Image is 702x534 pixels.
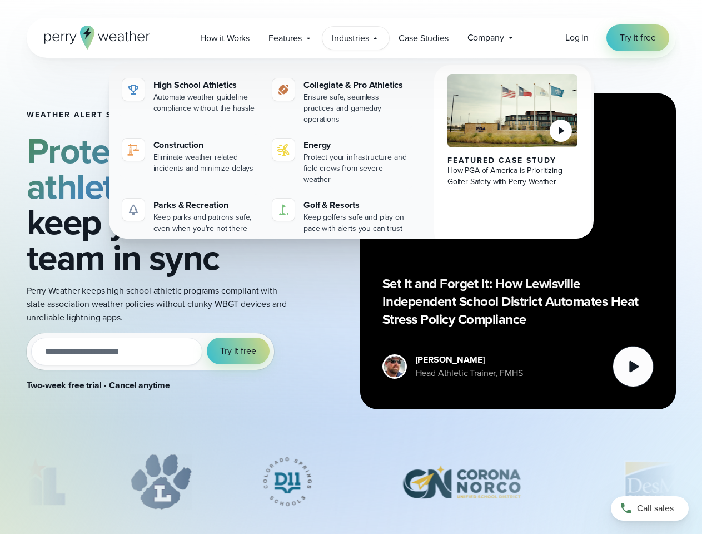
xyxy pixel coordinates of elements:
[268,194,414,239] a: Golf & Resorts Keep golfers safe and play on pace with alerts you can trust
[127,143,140,156] img: noun-crane-7630938-1@2x.svg
[467,31,504,44] span: Company
[245,454,329,510] img: Colorado-Springs-School-District.svg
[268,32,302,45] span: Features
[27,284,287,324] p: Perry Weather keeps high school athletic programs compliant with state association weather polici...
[303,139,410,152] div: Energy
[303,212,410,234] div: Keep golfers safe and play on pace with alerts you can trust
[382,454,540,510] div: 4 of 12
[27,379,171,392] strong: Two-week free trial • Cancel anytime
[399,32,448,45] span: Case Studies
[384,356,405,377] img: cody-henschke-headshot
[153,152,260,174] div: Eliminate weather related incidents and minimize delays
[303,152,410,185] div: Protect your infrastructure and field crews from severe weather
[268,74,414,130] a: Collegiate & Pro Athletics Ensure safe, seamless practices and gameday operations
[620,31,655,44] span: Try it free
[153,92,260,114] div: Automate weather guideline compliance without the hassle
[268,134,414,190] a: Energy Protect your infrastructure and field crews from severe weather
[153,212,260,234] div: Keep parks and patrons safe, even when you're not there
[207,338,269,364] button: Try it free
[382,454,540,510] img: Corona-Norco-Unified-School-District.svg
[127,83,140,96] img: highschool-icon.svg
[200,32,250,45] span: How it Works
[303,199,410,212] div: Golf & Resorts
[332,32,369,45] span: Industries
[27,454,676,515] div: slideshow
[153,199,260,212] div: Parks & Recreation
[447,156,578,165] div: Featured Case Study
[416,367,523,380] div: Head Athletic Trainer, FMHS
[127,203,140,216] img: parks-icon-grey.svg
[447,165,578,187] div: How PGA of America is Prioritizing Golfer Safety with Perry Weather
[606,24,669,51] a: Try it free
[118,134,264,179] a: Construction Eliminate weather related incidents and minimize delays
[245,454,329,510] div: 3 of 12
[447,74,578,147] img: PGA of America, Frisco Campus
[434,65,591,248] a: PGA of America, Frisco Campus Featured Case Study How PGA of America is Prioritizing Golfer Safet...
[277,83,290,96] img: proathletics-icon@2x-1.svg
[27,111,287,120] h1: Weather Alert System for High School Athletics
[27,125,264,212] strong: Protect student athletes
[611,496,689,521] a: Call sales
[303,78,410,92] div: Collegiate & Pro Athletics
[416,353,523,367] div: [PERSON_NAME]
[130,454,192,510] div: 2 of 12
[565,31,589,44] a: Log in
[153,139,260,152] div: Construction
[220,344,256,358] span: Try it free
[303,92,410,125] div: Ensure safe, seamless practices and gameday operations
[118,194,264,239] a: Parks & Recreation Keep parks and patrons safe, even when you're not there
[27,133,287,275] h2: and keep your team in sync
[277,203,290,216] img: golf-iconV2.svg
[153,78,260,92] div: High School Athletics
[637,502,674,515] span: Call sales
[191,27,259,50] a: How it Works
[118,74,264,118] a: High School Athletics Automate weather guideline compliance without the hassle
[382,275,654,328] p: Set It and Forget It: How Lewisville Independent School District Automates Heat Stress Policy Com...
[277,143,290,156] img: energy-icon@2x-1.svg
[389,27,457,50] a: Case Studies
